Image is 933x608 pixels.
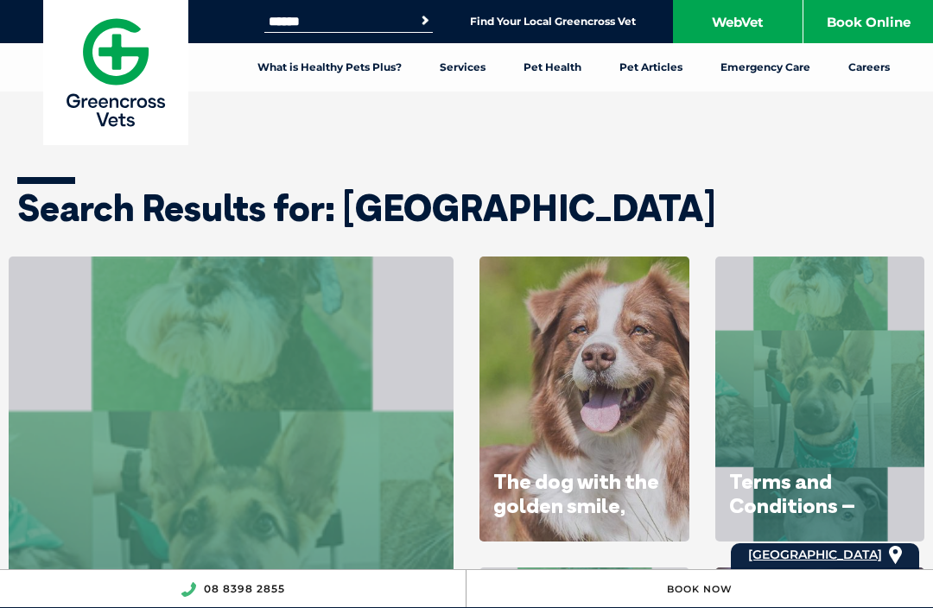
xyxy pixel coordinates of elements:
a: Services [421,43,505,92]
a: The dog with the golden smile, [PERSON_NAME]’s amazing story! [493,468,674,566]
a: What is Healthy Pets Plus? [238,43,421,92]
a: Pet Articles [600,43,701,92]
img: location_phone.svg [181,582,196,597]
a: Careers [829,43,909,92]
span: [GEOGRAPHIC_DATA] [748,547,882,562]
a: [GEOGRAPHIC_DATA] [748,543,882,567]
a: Pet Health [505,43,600,92]
img: location_pin.svg [889,546,902,565]
a: Book Now [667,583,733,595]
a: Emergency Care [701,43,829,92]
a: 08 8398 2855 [204,582,285,595]
h1: Search Results for: [GEOGRAPHIC_DATA] [17,190,916,226]
button: Search [416,12,434,29]
a: Find Your Local Greencross Vet [470,15,636,28]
